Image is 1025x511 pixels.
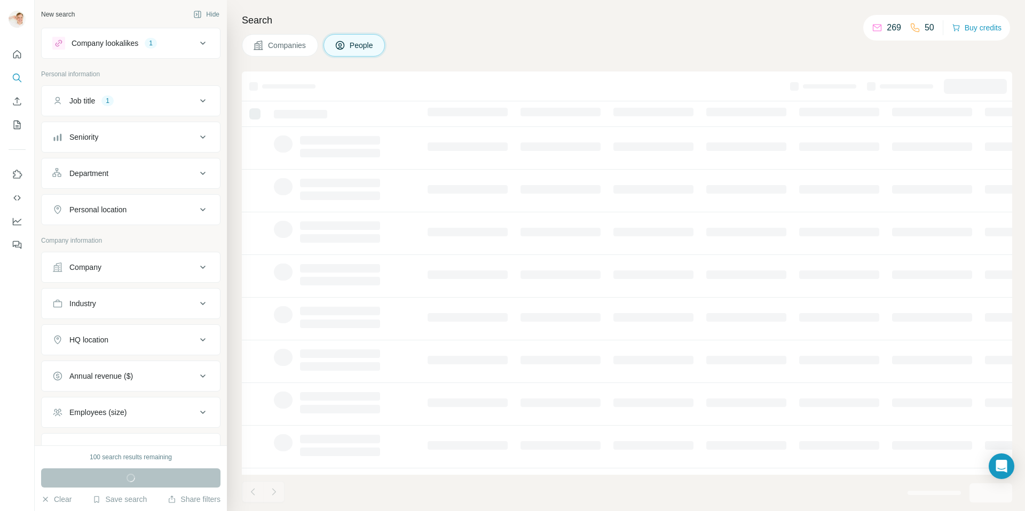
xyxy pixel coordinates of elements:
[9,165,26,184] button: Use Surfe on LinkedIn
[90,452,172,462] div: 100 search results remaining
[42,161,220,186] button: Department
[69,204,127,215] div: Personal location
[41,69,220,79] p: Personal information
[350,40,374,51] span: People
[9,92,26,111] button: Enrich CSV
[925,21,934,34] p: 50
[952,20,1002,35] button: Buy credits
[69,443,113,454] div: Technologies
[42,30,220,56] button: Company lookalikes1
[42,436,220,461] button: Technologies
[9,115,26,134] button: My lists
[42,88,220,114] button: Job title1
[42,197,220,222] button: Personal location
[92,494,147,505] button: Save search
[186,6,227,22] button: Hide
[42,363,220,389] button: Annual revenue ($)
[168,494,220,505] button: Share filters
[69,168,108,179] div: Department
[989,453,1014,479] div: Open Intercom Messenger
[9,212,26,231] button: Dashboard
[101,96,114,106] div: 1
[9,188,26,207] button: Use Surfe API
[69,262,101,273] div: Company
[887,21,901,34] p: 269
[69,298,96,309] div: Industry
[69,371,133,381] div: Annual revenue ($)
[9,235,26,254] button: Feedback
[9,11,26,28] img: Avatar
[42,400,220,425] button: Employees (size)
[41,10,75,19] div: New search
[42,291,220,316] button: Industry
[42,327,220,353] button: HQ location
[69,95,95,106] div: Job title
[9,45,26,64] button: Quick start
[42,254,220,280] button: Company
[145,38,157,48] div: 1
[268,40,307,51] span: Companies
[41,494,72,505] button: Clear
[72,38,138,49] div: Company lookalikes
[9,68,26,87] button: Search
[242,13,1012,28] h4: Search
[69,334,108,345] div: HQ location
[41,236,220,245] p: Company information
[69,132,98,142] div: Seniority
[69,407,127,418] div: Employees (size)
[42,124,220,150] button: Seniority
